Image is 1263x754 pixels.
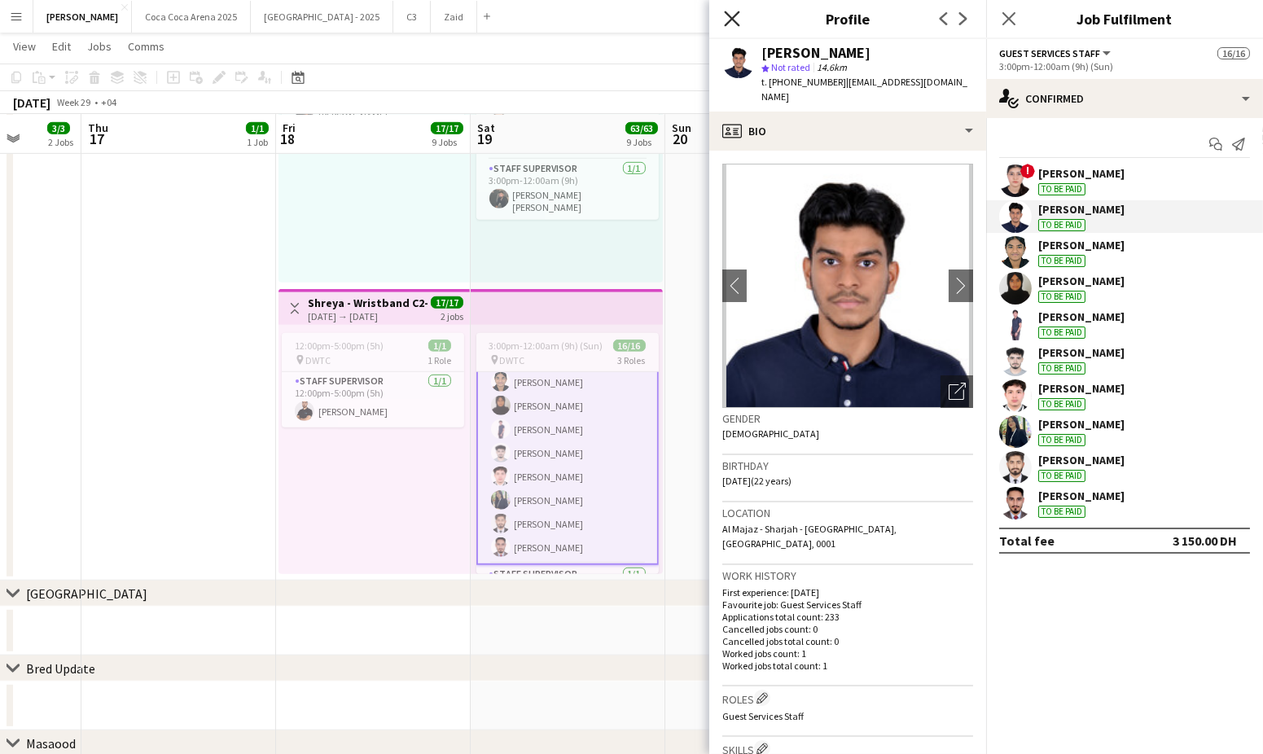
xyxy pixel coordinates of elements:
[986,79,1263,118] div: Confirmed
[722,710,804,722] span: Guest Services Staff
[761,76,967,103] span: | [EMAIL_ADDRESS][DOMAIN_NAME]
[1038,327,1085,339] div: To be paid
[308,310,429,322] div: [DATE] → [DATE]
[999,47,1100,59] span: Guest Services Staff
[476,333,659,574] app-job-card: 3:00pm-12:00am (9h) (Sun)16/16 DWTC3 Roles![PERSON_NAME][PERSON_NAME][PERSON_NAME][PERSON_NAME][P...
[1038,238,1125,252] div: [PERSON_NAME]
[1038,291,1085,303] div: To be paid
[46,36,77,57] a: Edit
[128,39,164,54] span: Comms
[999,533,1055,549] div: Total fee
[393,1,431,33] button: C3
[761,76,846,88] span: t. [PHONE_NUMBER]
[1038,489,1125,503] div: [PERSON_NAME]
[722,568,973,583] h3: Work history
[1173,533,1237,549] div: 3 150.00 DH
[13,94,50,111] div: [DATE]
[81,36,118,57] a: Jobs
[246,122,269,134] span: 1/1
[489,340,603,352] span: 3:00pm-12:00am (9h) (Sun)
[247,136,268,148] div: 1 Job
[672,121,691,135] span: Sun
[1038,398,1085,410] div: To be paid
[1038,434,1085,446] div: To be paid
[722,475,792,487] span: [DATE] (22 years)
[88,121,108,135] span: Thu
[432,136,463,148] div: 9 Jobs
[477,121,495,135] span: Sat
[722,635,973,647] p: Cancelled jobs total count: 0
[282,372,464,427] app-card-role: Staff Supervisor1/112:00pm-5:00pm (5h)[PERSON_NAME]
[431,1,477,33] button: Zaid
[428,340,451,352] span: 1/1
[722,506,973,520] h3: Location
[431,122,463,134] span: 17/17
[722,611,973,623] p: Applications total count: 233
[709,112,986,151] div: Bio
[26,735,76,752] div: Masaood
[283,121,296,135] span: Fri
[1038,183,1085,195] div: To be paid
[722,586,973,598] p: First experience: [DATE]
[999,47,1113,59] button: Guest Services Staff
[1038,453,1125,467] div: [PERSON_NAME]
[295,340,384,352] span: 12:00pm-5:00pm (5h)
[1038,202,1125,217] div: [PERSON_NAME]
[813,61,850,73] span: 14.6km
[132,1,251,33] button: Coca Coca Arena 2025
[761,46,871,60] div: [PERSON_NAME]
[1038,219,1085,231] div: To be paid
[1038,309,1125,324] div: [PERSON_NAME]
[47,122,70,134] span: 3/3
[722,523,897,550] span: Al Majaz - Sharjah - [GEOGRAPHIC_DATA], [GEOGRAPHIC_DATA], 0001
[52,39,71,54] span: Edit
[13,39,36,54] span: View
[1020,164,1035,178] span: !
[54,96,94,108] span: Week 29
[1038,274,1125,288] div: [PERSON_NAME]
[1038,362,1085,375] div: To be paid
[86,129,108,148] span: 17
[475,129,495,148] span: 19
[722,164,973,408] img: Crew avatar or photo
[428,354,451,366] span: 1 Role
[1217,47,1250,59] span: 16/16
[722,411,973,426] h3: Gender
[476,294,659,565] app-card-role: ![PERSON_NAME][PERSON_NAME][PERSON_NAME][PERSON_NAME][PERSON_NAME][PERSON_NAME][PERSON_NAME][PERS...
[441,309,463,322] div: 2 jobs
[722,427,819,440] span: [DEMOGRAPHIC_DATA]
[722,690,973,707] h3: Roles
[626,136,657,148] div: 9 Jobs
[33,1,132,33] button: [PERSON_NAME]
[941,375,973,408] div: Open photos pop-in
[618,354,646,366] span: 3 Roles
[1038,255,1085,267] div: To be paid
[48,136,73,148] div: 2 Jobs
[476,160,659,220] app-card-role: Staff Supervisor1/13:00pm-12:00am (9h)[PERSON_NAME] [PERSON_NAME]
[1038,506,1085,518] div: To be paid
[999,60,1250,72] div: 3:00pm-12:00am (9h) (Sun)
[722,660,973,672] p: Worked jobs total count: 1
[26,585,147,602] div: [GEOGRAPHIC_DATA]
[101,96,116,108] div: +04
[1038,166,1125,181] div: [PERSON_NAME]
[722,623,973,635] p: Cancelled jobs count: 0
[771,61,810,73] span: Not rated
[87,39,112,54] span: Jobs
[669,129,691,148] span: 20
[121,36,171,57] a: Comms
[305,354,331,366] span: DWTC
[986,8,1263,29] h3: Job Fulfilment
[431,296,463,309] span: 17/17
[613,340,646,352] span: 16/16
[1038,417,1125,432] div: [PERSON_NAME]
[476,565,659,620] app-card-role: Staff Supervisor1/1
[308,296,429,310] h3: Shreya - Wristband C2-11/14/15
[722,458,973,473] h3: Birthday
[282,333,464,427] app-job-card: 12:00pm-5:00pm (5h)1/1 DWTC1 RoleStaff Supervisor1/112:00pm-5:00pm (5h)[PERSON_NAME]
[709,8,986,29] h3: Profile
[251,1,393,33] button: [GEOGRAPHIC_DATA] - 2025
[1038,381,1125,396] div: [PERSON_NAME]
